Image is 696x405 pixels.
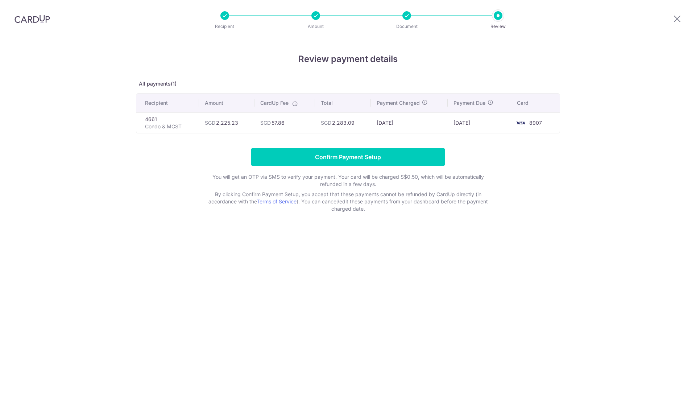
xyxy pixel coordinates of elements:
td: 4661 [136,112,199,133]
p: Condo & MCST [145,123,193,130]
th: Card [511,94,560,112]
img: CardUp [14,15,50,23]
td: [DATE] [371,112,448,133]
th: Recipient [136,94,199,112]
a: Terms of Service [257,198,297,204]
span: CardUp Fee [260,99,289,107]
td: 57.86 [254,112,315,133]
span: Payment Due [453,99,485,107]
h4: Review payment details [136,53,560,66]
img: <span class="translation_missing" title="translation missing: en.account_steps.new_confirm_form.b... [513,119,528,127]
th: Total [315,94,371,112]
span: Payment Charged [377,99,420,107]
span: SGD [260,120,271,126]
td: 2,225.23 [199,112,254,133]
span: SGD [205,120,215,126]
td: 2,283.09 [315,112,371,133]
p: Document [380,23,434,30]
th: Amount [199,94,254,112]
p: By clicking Confirm Payment Setup, you accept that these payments cannot be refunded by CardUp di... [203,191,493,212]
span: SGD [321,120,331,126]
p: Review [471,23,525,30]
td: [DATE] [448,112,511,133]
input: Confirm Payment Setup [251,148,445,166]
p: You will get an OTP via SMS to verify your payment. Your card will be charged S$0.50, which will ... [203,173,493,188]
p: Amount [289,23,343,30]
p: All payments(1) [136,80,560,87]
span: 8907 [529,120,542,126]
p: Recipient [198,23,252,30]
